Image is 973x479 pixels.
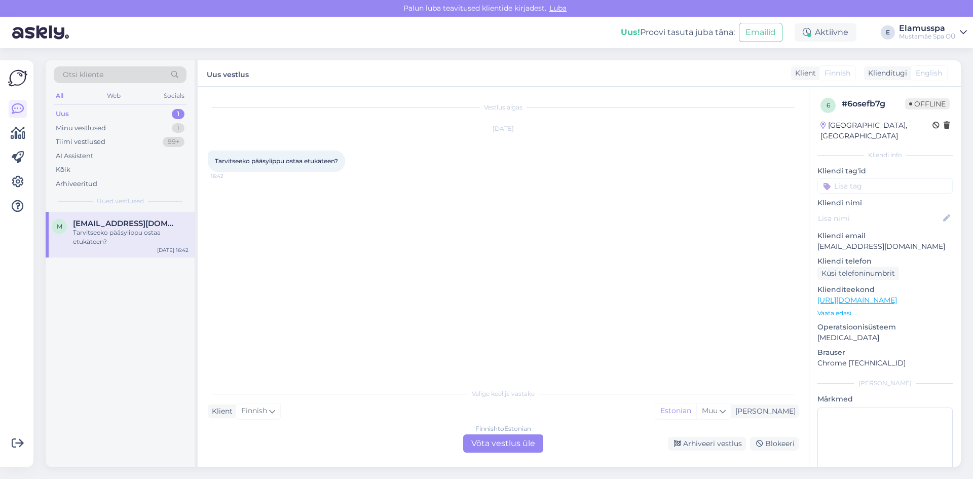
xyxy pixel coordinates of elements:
[668,437,746,451] div: Arhiveeri vestlus
[825,68,850,79] span: Finnish
[795,23,856,42] div: Aktiivne
[57,223,62,230] span: m
[463,434,543,453] div: Võta vestlus üle
[817,333,953,343] p: [MEDICAL_DATA]
[241,406,267,417] span: Finnish
[817,151,953,160] div: Kliendi info
[475,424,531,433] div: Finnish to Estonian
[817,166,953,176] p: Kliendi tag'id
[820,120,932,141] div: [GEOGRAPHIC_DATA], [GEOGRAPHIC_DATA]
[817,198,953,208] p: Kliendi nimi
[215,157,338,165] span: Tarvitseeko pääsylippu ostaa etukäteen?
[8,68,27,88] img: Askly Logo
[817,394,953,404] p: Märkmed
[750,437,799,451] div: Blokeeri
[881,25,895,40] div: E
[818,213,941,224] input: Lisa nimi
[208,124,799,133] div: [DATE]
[73,219,178,228] span: marzu82@msn.com
[817,231,953,241] p: Kliendi email
[97,197,144,206] span: Uued vestlused
[105,89,123,102] div: Web
[731,406,796,417] div: [PERSON_NAME]
[817,296,897,305] a: [URL][DOMAIN_NAME]
[817,358,953,369] p: Chrome [TECHNICAL_ID]
[791,68,816,79] div: Klient
[163,137,184,147] div: 99+
[864,68,907,79] div: Klienditugi
[56,179,97,189] div: Arhiveeritud
[817,267,899,280] div: Küsi telefoninumbrit
[546,4,570,13] span: Luba
[207,66,249,80] label: Uus vestlus
[842,98,905,110] div: # 6osefb7g
[56,109,69,119] div: Uus
[54,89,65,102] div: All
[739,23,782,42] button: Emailid
[817,178,953,194] input: Lisa tag
[817,379,953,388] div: [PERSON_NAME]
[56,151,93,161] div: AI Assistent
[56,165,70,175] div: Kõik
[172,123,184,133] div: 1
[899,32,956,41] div: Mustamäe Spa OÜ
[817,241,953,252] p: [EMAIL_ADDRESS][DOMAIN_NAME]
[827,101,830,109] span: 6
[56,137,105,147] div: Tiimi vestlused
[817,256,953,267] p: Kliendi telefon
[208,406,233,417] div: Klient
[702,406,718,415] span: Muu
[172,109,184,119] div: 1
[905,98,950,109] span: Offline
[157,246,189,254] div: [DATE] 16:42
[817,284,953,295] p: Klienditeekond
[211,172,249,180] span: 16:42
[621,27,640,37] b: Uus!
[63,69,103,80] span: Otsi kliente
[208,103,799,112] div: Vestlus algas
[916,68,942,79] span: English
[817,309,953,318] p: Vaata edasi ...
[817,347,953,358] p: Brauser
[56,123,106,133] div: Minu vestlused
[73,228,189,246] div: Tarvitseeko pääsylippu ostaa etukäteen?
[208,389,799,398] div: Valige keel ja vastake
[899,24,956,32] div: Elamusspa
[162,89,186,102] div: Socials
[817,322,953,333] p: Operatsioonisüsteem
[655,403,696,419] div: Estonian
[899,24,967,41] a: ElamusspaMustamäe Spa OÜ
[621,26,735,39] div: Proovi tasuta juba täna:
